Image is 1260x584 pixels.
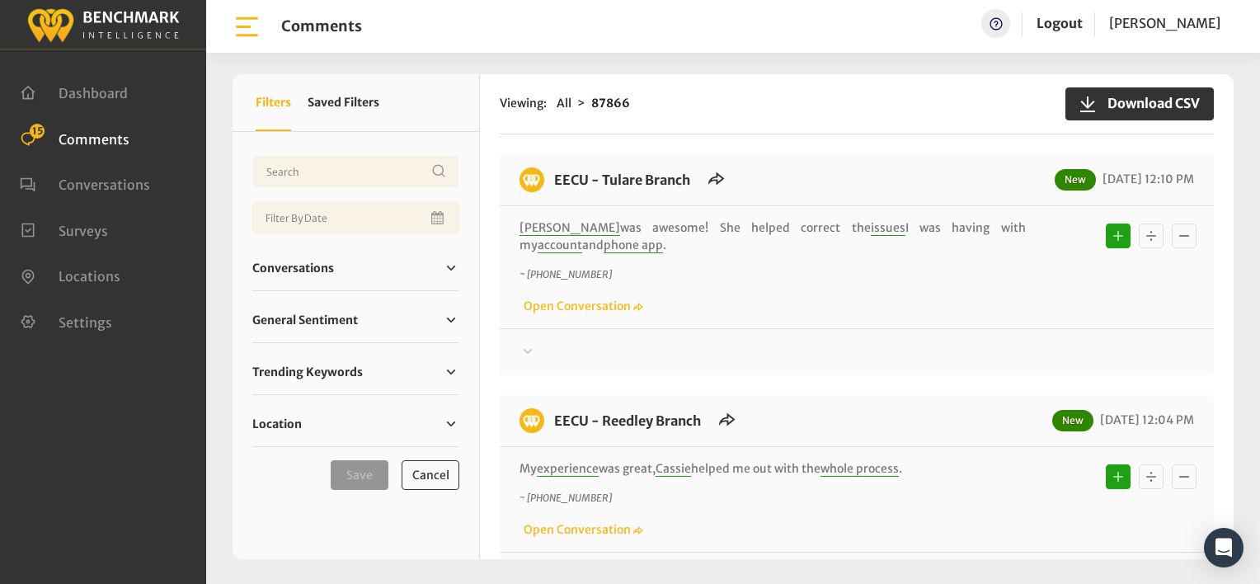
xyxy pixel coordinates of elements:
[520,220,620,236] span: [PERSON_NAME]
[233,12,261,41] img: bar
[252,412,459,436] a: Location
[20,83,128,100] a: Dashboard
[520,408,544,433] img: benchmark
[252,360,459,384] a: Trending Keywords
[520,167,544,192] img: benchmark
[26,4,180,45] img: benchmark
[656,461,691,477] span: Cassie
[1109,9,1220,38] a: [PERSON_NAME]
[520,492,612,504] i: ~ [PHONE_NUMBER]
[1037,9,1083,38] a: Logout
[59,222,108,238] span: Surveys
[20,266,120,283] a: Locations
[544,408,711,433] h6: EECU - Reedley Branch
[252,308,459,332] a: General Sentiment
[554,412,701,429] a: EECU - Reedley Branch
[59,268,120,285] span: Locations
[1109,15,1220,31] span: [PERSON_NAME]
[520,299,643,313] a: Open Conversation
[252,260,334,277] span: Conversations
[428,201,449,234] button: Open Calendar
[871,220,905,236] span: issues
[252,201,459,234] input: Date range input field
[1096,412,1194,427] span: [DATE] 12:04 PM
[59,177,150,193] span: Conversations
[281,17,362,35] h1: Comments
[1052,410,1093,431] span: New
[59,313,112,330] span: Settings
[402,460,459,490] button: Cancel
[1102,219,1201,252] div: Basic example
[20,130,129,146] a: Comments 15
[554,172,690,188] a: EECU - Tulare Branch
[604,238,663,253] span: phone app
[1098,93,1200,113] span: Download CSV
[591,96,630,111] strong: 87866
[252,155,459,188] input: Username
[59,130,129,147] span: Comments
[500,95,547,112] span: Viewing:
[20,313,112,329] a: Settings
[520,219,1026,254] p: was awesome! She helped correct the I was having with my and .
[20,175,150,191] a: Conversations
[520,522,643,537] a: Open Conversation
[520,268,612,280] i: ~ [PHONE_NUMBER]
[538,238,582,253] span: account
[1065,87,1214,120] button: Download CSV
[820,461,899,477] span: whole process
[544,167,700,192] h6: EECU - Tulare Branch
[1098,172,1194,186] span: [DATE] 12:10 PM
[1102,460,1201,493] div: Basic example
[256,74,291,131] button: Filters
[1204,528,1244,568] div: Open Intercom Messenger
[557,96,571,111] span: All
[252,256,459,280] a: Conversations
[252,416,302,433] span: Location
[1055,169,1096,191] span: New
[30,124,45,139] span: 15
[520,460,1026,478] p: My was great, helped me out with the .
[59,85,128,101] span: Dashboard
[308,74,379,131] button: Saved Filters
[1037,15,1083,31] a: Logout
[252,364,363,381] span: Trending Keywords
[252,312,358,329] span: General Sentiment
[20,221,108,238] a: Surveys
[537,461,599,477] span: experience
